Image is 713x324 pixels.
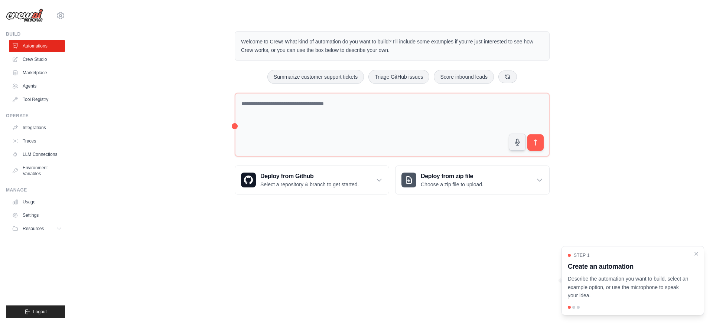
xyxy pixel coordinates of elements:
a: Tool Registry [9,94,65,105]
a: Traces [9,135,65,147]
button: Triage GitHub issues [368,70,429,84]
a: Agents [9,80,65,92]
p: Choose a zip file to upload. [421,181,484,188]
button: Summarize customer support tickets [267,70,364,84]
h3: Deploy from zip file [421,172,484,181]
a: Automations [9,40,65,52]
div: Manage [6,187,65,193]
p: Welcome to Crew! What kind of automation do you want to build? I'll include some examples if you'... [241,37,543,55]
button: Score inbound leads [434,70,494,84]
p: Describe the automation you want to build, select an example option, or use the microphone to spe... [568,275,689,300]
h3: Create an automation [568,261,689,272]
button: Logout [6,305,65,318]
span: Step 1 [574,252,590,258]
div: Build [6,31,65,37]
button: Close walkthrough [693,251,699,257]
a: Settings [9,209,65,221]
div: Operate [6,113,65,119]
a: LLM Connections [9,148,65,160]
a: Usage [9,196,65,208]
button: Resources [9,223,65,235]
a: Crew Studio [9,53,65,65]
a: Marketplace [9,67,65,79]
img: Logo [6,9,43,23]
p: Select a repository & branch to get started. [260,181,359,188]
h3: Deploy from Github [260,172,359,181]
span: Logout [33,309,47,315]
a: Environment Variables [9,162,65,180]
span: Resources [23,226,44,232]
a: Integrations [9,122,65,134]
